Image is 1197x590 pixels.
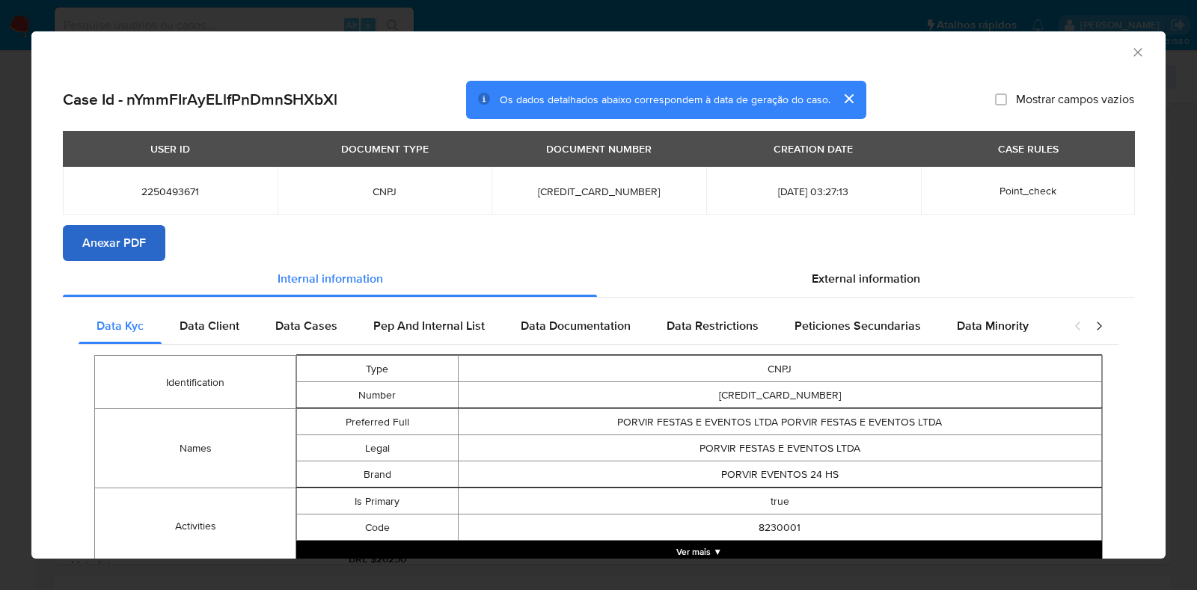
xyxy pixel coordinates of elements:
span: Mostrar campos vazios [1016,92,1134,107]
td: 8230001 [458,514,1102,541]
span: Data Kyc [97,317,144,334]
td: PORVIR FESTAS E EVENTOS LTDA [458,435,1102,461]
input: Mostrar campos vazios [995,93,1007,105]
span: Data Minority [957,317,1029,334]
td: Legal [297,435,458,461]
span: [DATE] 03:27:13 [724,185,903,198]
div: DOCUMENT NUMBER [537,136,661,162]
div: DOCUMENT TYPE [332,136,438,162]
span: Data Documentation [521,317,631,334]
td: PORVIR EVENTOS 24 HS [458,461,1102,488]
div: closure-recommendation-modal [31,31,1166,559]
h2: Case Id - nYmmFIrAyELlfPnDmnSHXbXl [63,90,337,109]
button: Expand array [296,541,1102,563]
div: CREATION DATE [765,136,862,162]
td: Code [297,514,458,541]
span: [CREDIT_CARD_NUMBER] [509,185,688,198]
span: Anexar PDF [82,227,146,259]
td: Brand [297,461,458,488]
td: CNPJ [458,356,1102,382]
span: Data Client [180,317,239,334]
span: Internal information [278,270,383,287]
td: Names [95,409,296,488]
span: CNPJ [296,185,474,198]
button: Fechar a janela [1130,45,1144,58]
span: External information [812,270,920,287]
div: Detailed info [63,261,1134,297]
span: Os dados detalhados abaixo correspondem à data de geração do caso. [500,92,830,107]
span: Data Cases [275,317,337,334]
td: Is Primary [297,488,458,514]
div: CASE RULES [989,136,1068,162]
button: cerrar [830,81,866,117]
div: USER ID [141,136,199,162]
td: Identification [95,356,296,409]
span: 2250493671 [81,185,260,198]
td: true [458,488,1102,514]
span: Peticiones Secundarias [795,317,921,334]
span: Pep And Internal List [373,317,485,334]
td: Preferred Full [297,409,458,435]
span: Point_check [999,183,1056,198]
td: Number [297,382,458,408]
span: Data Restrictions [667,317,759,334]
td: Activities [95,488,296,564]
td: PORVIR FESTAS E EVENTOS LTDA PORVIR FESTAS E EVENTOS LTDA [458,409,1102,435]
td: Type [297,356,458,382]
td: [CREDIT_CARD_NUMBER] [458,382,1102,408]
div: Detailed internal info [79,308,1059,344]
button: Anexar PDF [63,225,165,261]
